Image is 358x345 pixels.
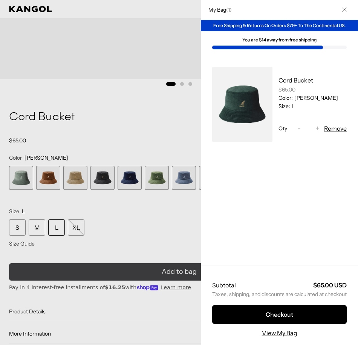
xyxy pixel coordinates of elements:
button: Checkout [212,305,347,324]
dd: L [290,103,295,110]
dt: Size: [278,103,290,110]
h2: My Bag [205,6,232,13]
button: - [293,124,304,133]
div: $65.00 [278,86,347,93]
strong: $65.00 USD [313,281,347,289]
a: Cord Bucket [278,76,313,84]
span: - [297,124,301,134]
dd: [PERSON_NAME] [293,95,338,101]
div: You are $14 away from free shipping [212,37,347,43]
span: 1 [228,6,229,13]
dt: Color: [278,95,293,101]
span: ( ) [226,6,232,13]
input: Quantity for Cord Bucket [304,124,312,133]
span: Qty [278,125,287,132]
button: + [312,124,323,133]
h2: Subtotal [212,281,236,289]
button: Remove Cord Bucket - Forrester / L [324,124,347,133]
a: View My Bag [262,328,297,337]
div: Free Shipping & Returns On Orders $79+ To The Continental US. [201,20,358,31]
span: + [316,124,320,134]
small: Taxes, shipping, and discounts are calculated at checkout [212,291,347,298]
